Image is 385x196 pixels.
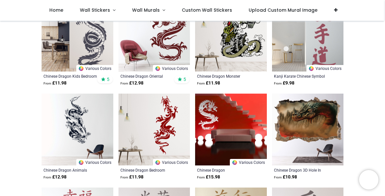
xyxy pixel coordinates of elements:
[274,176,282,179] span: From
[120,167,175,173] a: Chinese Dragon Bedroom
[274,82,282,85] span: From
[308,66,314,72] img: Color Wheel
[120,82,128,85] span: From
[78,66,84,72] img: Color Wheel
[153,65,190,72] a: Various Colors
[197,174,220,180] strong: £ 15.98
[118,94,190,165] img: Chinese Dragon Bedroom Wall Sticker
[43,167,98,173] a: Chinese Dragon Animals Fantasy
[230,159,267,165] a: Various Colors
[197,167,251,173] a: Chinese Dragon
[232,160,238,165] img: Color Wheel
[120,80,143,86] strong: £ 12.98
[43,73,98,79] a: Chinese Dragon Kids Bedroom
[274,174,297,180] strong: £ 10.98
[43,82,51,85] span: From
[272,94,344,165] img: Chinese Dragon 3D Hole In The Wall Sticker
[155,160,161,165] img: Color Wheel
[197,73,251,79] a: Chinese Dragon Monster
[153,159,190,165] a: Various Colors
[78,160,84,165] img: Color Wheel
[359,170,379,189] iframe: Brevo live chat
[197,80,220,86] strong: £ 11.98
[76,65,113,72] a: Various Colors
[274,167,328,173] a: Chinese Dragon 3D Hole In The
[274,73,328,79] a: Kanji Karate Chinese Symbol
[120,174,143,180] strong: £ 11.98
[107,76,109,82] span: 5
[249,7,317,13] span: Upload Custom Mural Image
[80,7,110,13] span: Wall Stickers
[120,176,128,179] span: From
[155,66,161,72] img: Color Wheel
[182,7,232,13] span: Custom Wall Stickers
[197,82,205,85] span: From
[49,7,63,13] span: Home
[42,94,113,165] img: Chinese Dragon Animals Fantasy Wall Sticker
[197,176,205,179] span: From
[195,94,267,165] img: Chinese Dragon Wall Sticker
[43,176,51,179] span: From
[76,159,113,165] a: Various Colors
[132,7,160,13] span: Wall Murals
[43,174,67,180] strong: £ 12.98
[306,65,343,72] a: Various Colors
[183,76,186,82] span: 5
[43,80,67,86] strong: £ 11.98
[120,73,175,79] a: Chinese Dragon Oriental
[274,80,294,86] strong: £ 9.98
